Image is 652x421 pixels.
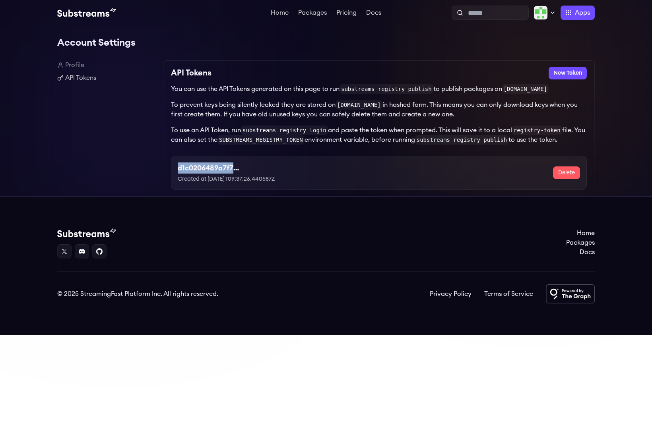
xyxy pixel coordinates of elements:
a: Docs [566,247,595,257]
code: substreams registry publish [340,84,433,94]
code: substreams registry publish [415,135,509,145]
button: Delete [553,166,580,179]
code: [DOMAIN_NAME] [336,100,382,110]
p: You can use the API Tokens generated on this page to run to publish packages on [171,84,587,94]
h2: API Tokens [171,67,212,79]
p: Created at [DATE]T09:37:26.440587Z [178,175,305,183]
h1: Account Settings [57,35,595,51]
a: Home [269,10,290,17]
a: Docs [365,10,383,17]
a: Packages [566,238,595,247]
a: API Tokens [57,73,157,83]
img: Substream's logo [57,228,116,238]
p: To prevent keys being silently leaked they are stored on in hashed form. This means you can only ... [171,100,587,119]
a: Terms of Service [484,289,533,299]
img: Substream's logo [57,8,116,17]
a: Home [566,228,595,238]
a: Privacy Policy [430,289,472,299]
button: New Token [549,67,587,79]
code: substreams registry login [241,126,328,135]
img: Powered by The Graph [546,284,595,303]
a: Profile [57,60,157,70]
code: registry-token [512,126,562,135]
code: [DOMAIN_NAME] [502,84,549,94]
div: © 2025 StreamingFast Platform Inc. All rights reserved. [57,289,218,299]
a: Pricing [335,10,358,17]
a: Packages [297,10,328,17]
h3: d1c0206489a7f772328ec9964a7a61af [178,162,242,174]
p: To use an API Token, run and paste the token when prompted. This will save it to a local file. Yo... [171,126,587,145]
span: Apps [575,8,590,17]
code: SUBSTREAMS_REGISTRY_TOKEN [217,135,305,145]
img: Profile [534,6,548,20]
